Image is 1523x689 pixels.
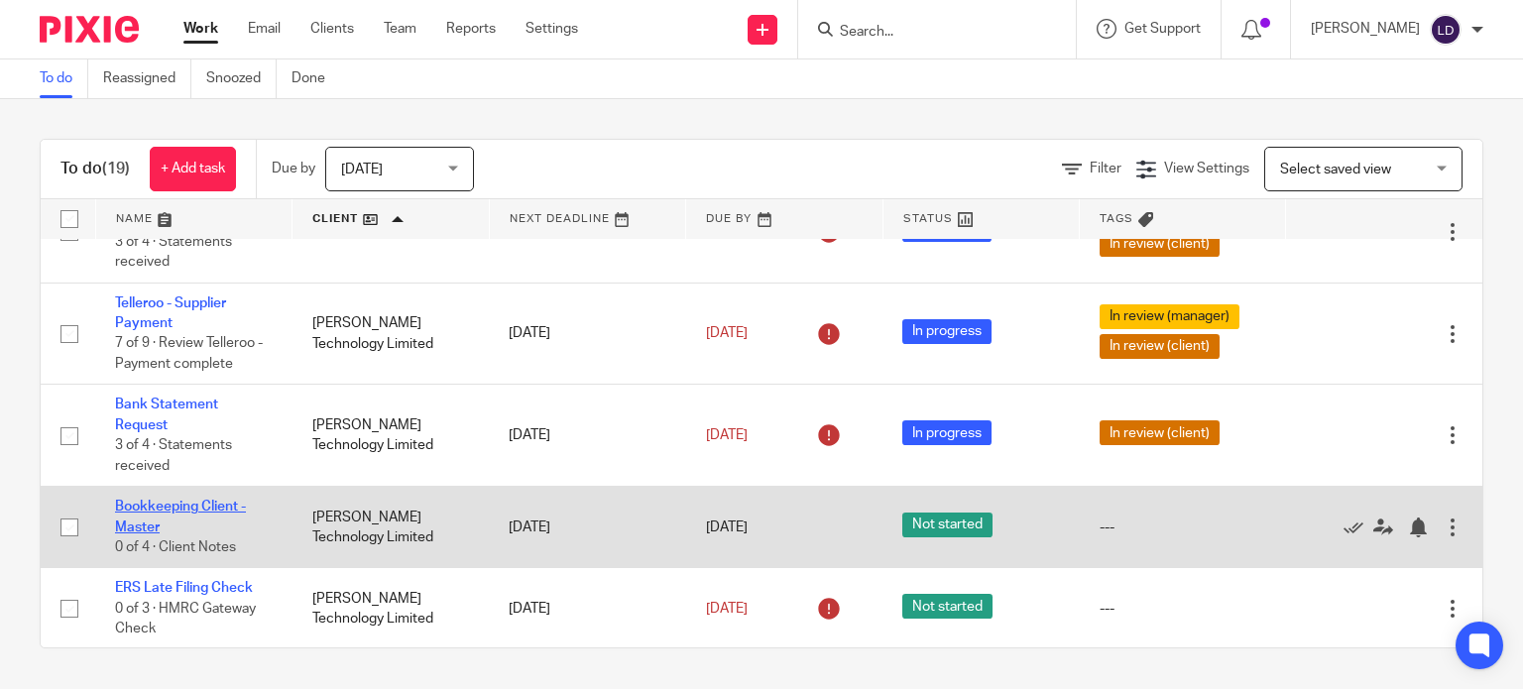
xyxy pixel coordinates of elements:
a: Email [248,19,281,39]
div: --- [1100,517,1266,537]
span: [DATE] [706,602,748,616]
span: 3 of 4 · Statements received [115,438,232,473]
a: ERS Late Filing Check [115,581,253,595]
span: 0 of 3 · HMRC Gateway Check [115,602,256,636]
td: [PERSON_NAME] Technology Limited [293,568,490,649]
span: 7 of 9 · Review Telleroo - Payment complete [115,337,263,372]
span: View Settings [1164,162,1249,175]
a: Bank Statement Request [115,398,218,431]
td: [PERSON_NAME] Technology Limited [293,385,490,487]
p: Due by [272,159,315,178]
td: [DATE] [489,283,686,385]
img: svg%3E [1430,14,1462,46]
span: In review (client) [1100,334,1220,359]
a: Mark as done [1344,517,1373,537]
a: Telleroo - Supplier Payment [115,296,226,330]
span: In review (manager) [1100,304,1239,329]
td: [PERSON_NAME] Technology Limited [293,283,490,385]
span: In progress [902,319,992,344]
a: + Add task [150,147,236,191]
td: [PERSON_NAME] Technology Limited [293,487,490,568]
span: Not started [902,594,993,619]
td: [DATE] [489,568,686,649]
a: Team [384,19,416,39]
td: [DATE] [489,487,686,568]
span: Filter [1090,162,1121,175]
a: To do [40,59,88,98]
img: Pixie [40,16,139,43]
a: Bookkeeping Client - Master [115,500,246,533]
span: Tags [1100,213,1133,224]
span: [DATE] [706,520,748,534]
span: In progress [902,420,992,445]
span: Not started [902,513,993,537]
span: Get Support [1124,22,1201,36]
a: Snoozed [206,59,277,98]
span: (19) [102,161,130,176]
span: Select saved view [1280,163,1391,176]
span: [DATE] [706,428,748,442]
input: Search [838,24,1016,42]
a: Settings [526,19,578,39]
a: Work [183,19,218,39]
a: Reports [446,19,496,39]
a: Reassigned [103,59,191,98]
p: [PERSON_NAME] [1311,19,1420,39]
a: Clients [310,19,354,39]
td: [DATE] [489,385,686,487]
div: --- [1100,599,1266,619]
span: [DATE] [341,163,383,176]
span: In review (client) [1100,232,1220,257]
span: 0 of 4 · Client Notes [115,540,236,554]
span: In review (client) [1100,420,1220,445]
span: [DATE] [706,326,748,340]
h1: To do [60,159,130,179]
a: Done [292,59,340,98]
